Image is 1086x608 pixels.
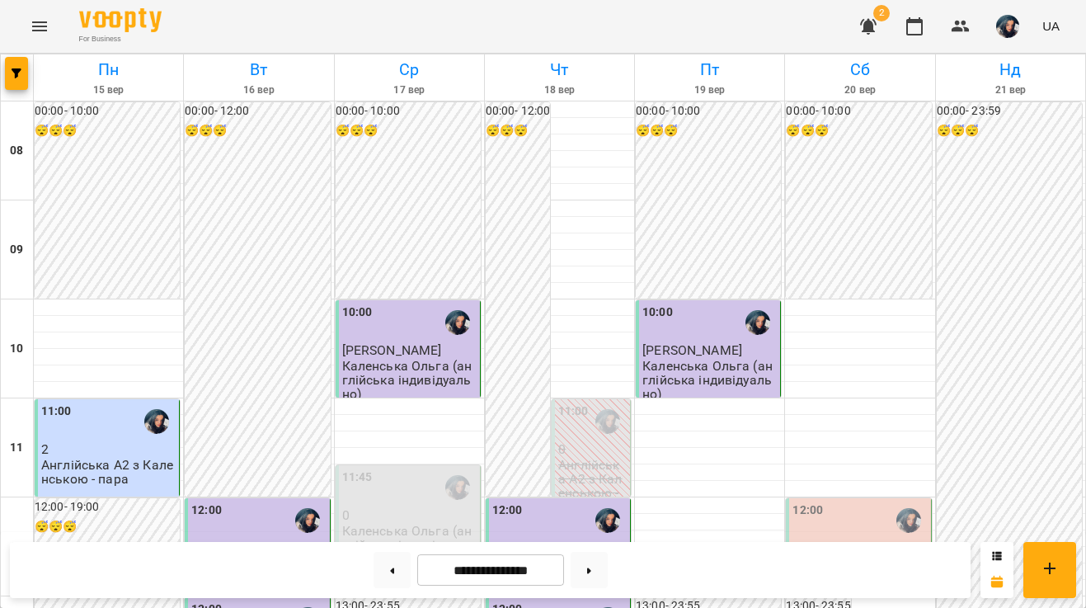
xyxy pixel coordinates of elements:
[445,475,470,500] img: Каленська Ольга Анатоліївна (а)
[342,508,477,522] p: 0
[873,5,890,21] span: 2
[787,82,932,98] h6: 20 вер
[937,102,1082,120] h6: 00:00 - 23:59
[1036,11,1066,41] button: UA
[295,508,320,533] img: Каленська Ольга Анатоліївна (а)
[642,359,777,402] p: Каленська Ольга (англійська індивідуально)
[342,469,373,487] label: 11:45
[595,409,620,434] img: Каленська Ольга Анатоліївна (а)
[636,102,781,120] h6: 00:00 - 10:00
[492,502,523,520] label: 12:00
[342,342,442,358] span: [PERSON_NAME]
[486,122,550,140] h6: 😴😴😴
[185,122,330,140] h6: 😴😴😴
[342,304,373,322] label: 10:00
[342,359,477,402] p: Каленська Ольга (англійська індивідуально)
[10,340,23,358] h6: 10
[191,502,222,520] label: 12:00
[35,102,180,120] h6: 00:00 - 10:00
[336,122,481,140] h6: 😴😴😴
[786,122,931,140] h6: 😴😴😴
[996,15,1019,38] img: a25f17a1166e7f267f2f46aa20c26a21.jpg
[558,442,627,456] p: 0
[336,102,481,120] h6: 00:00 - 10:00
[79,8,162,32] img: Voopty Logo
[186,57,331,82] h6: Вт
[79,34,162,45] span: For Business
[896,508,921,533] img: Каленська Ольга Анатоліївна (а)
[41,458,176,487] p: Англійська А2 з Каленською - пара
[937,122,1082,140] h6: 😴😴😴
[558,403,589,421] label: 11:00
[337,82,482,98] h6: 17 вер
[445,310,470,335] img: Каленська Ольга Анатоліївна (а)
[10,241,23,259] h6: 09
[642,342,742,358] span: [PERSON_NAME]
[144,409,169,434] img: Каленська Ольга Анатоліївна (а)
[487,57,632,82] h6: Чт
[41,442,176,456] p: 2
[787,57,932,82] h6: Сб
[938,57,1083,82] h6: Нд
[20,7,59,46] button: Menu
[10,142,23,160] h6: 08
[35,122,180,140] h6: 😴😴😴
[1042,17,1060,35] span: UA
[337,57,482,82] h6: Ср
[185,102,330,120] h6: 00:00 - 12:00
[938,82,1083,98] h6: 21 вер
[186,82,331,98] h6: 16 вер
[745,310,770,335] img: Каленська Ольга Анатоліївна (а)
[342,524,477,567] p: Каленська Ольга (англійська індивідуально)
[642,304,673,322] label: 10:00
[558,458,627,515] p: Англійська А2 з Каленською - пара
[792,502,823,520] label: 12:00
[636,122,781,140] h6: 😴😴😴
[486,102,550,120] h6: 00:00 - 12:00
[10,439,23,457] h6: 11
[637,82,782,98] h6: 19 вер
[36,57,181,82] h6: Пн
[36,82,181,98] h6: 15 вер
[35,498,180,516] h6: 12:00 - 19:00
[41,403,72,421] label: 11:00
[595,508,620,533] img: Каленська Ольга Анатоліївна (а)
[487,82,632,98] h6: 18 вер
[35,518,180,536] h6: 😴😴😴
[786,102,931,120] h6: 00:00 - 10:00
[637,57,782,82] h6: Пт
